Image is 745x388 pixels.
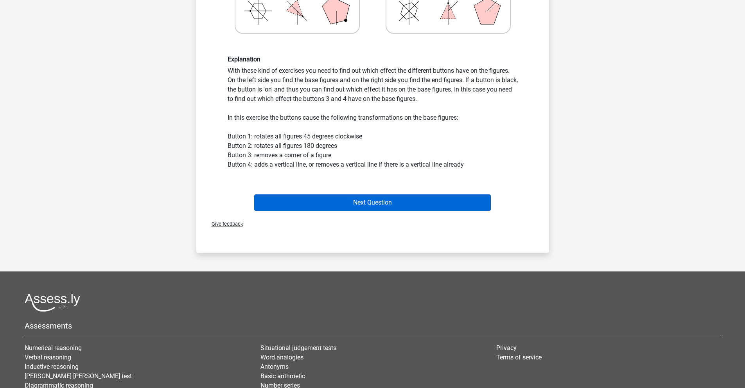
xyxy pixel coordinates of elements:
[25,372,132,380] a: [PERSON_NAME] [PERSON_NAME] test
[260,372,305,380] a: Basic arithmetic
[260,363,289,370] a: Antonyms
[25,344,82,352] a: Numerical reasoning
[25,293,80,312] img: Assessly logo
[25,354,71,361] a: Verbal reasoning
[260,354,303,361] a: Word analogies
[496,354,542,361] a: Terms of service
[228,56,518,63] h6: Explanation
[205,221,243,227] span: Give feedback
[254,194,491,211] button: Next Question
[25,363,79,370] a: Inductive reasoning
[260,344,336,352] a: Situational judgement tests
[222,56,524,169] div: With these kind of exercises you need to find out which effect the different buttons have on the ...
[496,344,517,352] a: Privacy
[25,321,720,331] h5: Assessments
